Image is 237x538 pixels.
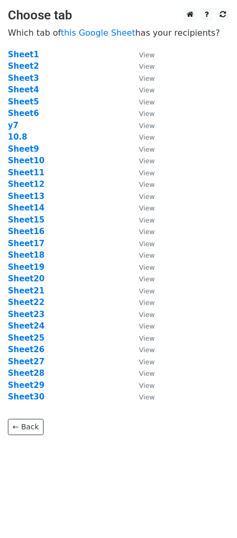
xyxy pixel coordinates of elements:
small: View [139,358,155,366]
small: View [139,86,155,94]
small: View [139,133,155,141]
small: View [139,157,155,165]
a: Sheet12 [8,180,45,189]
small: View [139,346,155,354]
a: View [128,227,155,236]
small: View [139,275,155,283]
a: Sheet2 [8,61,39,71]
a: Sheet4 [8,85,39,94]
a: View [128,192,155,201]
a: View [128,286,155,296]
a: Sheet5 [8,97,39,107]
a: View [128,368,155,378]
a: Sheet24 [8,321,45,331]
small: View [139,263,155,271]
a: Sheet6 [8,109,39,118]
h3: Choose tab [8,8,229,23]
a: View [128,109,155,118]
a: View [128,73,155,83]
small: View [139,193,155,201]
a: View [128,132,155,142]
a: View [128,381,155,390]
small: View [139,98,155,106]
a: View [128,215,155,225]
small: View [139,382,155,389]
small: View [139,311,155,319]
a: Sheet30 [8,392,45,402]
a: Sheet11 [8,168,45,177]
a: View [128,333,155,343]
a: Sheet19 [8,262,45,272]
a: View [128,97,155,107]
a: View [128,250,155,260]
p: Which tab of has your recipients? [8,27,229,38]
a: View [128,310,155,319]
a: View [128,61,155,71]
a: Sheet26 [8,345,45,354]
a: Sheet10 [8,156,45,165]
small: View [139,228,155,236]
a: Sheet23 [8,310,45,319]
a: Sheet27 [8,357,45,366]
a: View [128,392,155,402]
small: View [139,110,155,118]
a: View [128,121,155,130]
a: View [128,156,155,165]
small: View [139,122,155,130]
a: Sheet22 [8,298,45,307]
a: Sheet3 [8,73,39,83]
a: Sheet16 [8,227,45,236]
a: View [128,345,155,354]
small: View [139,287,155,295]
small: View [139,216,155,224]
a: Sheet18 [8,250,45,260]
a: Sheet17 [8,239,45,248]
a: Sheet25 [8,333,45,343]
a: Sheet9 [8,144,39,154]
a: View [128,180,155,189]
a: Sheet1 [8,50,39,59]
a: View [128,50,155,59]
a: View [128,168,155,177]
a: Sheet29 [8,381,45,390]
a: Sheet13 [8,192,45,201]
a: 10.8 [8,132,27,142]
a: View [128,321,155,331]
a: y7 [8,121,18,130]
a: View [128,144,155,154]
a: Sheet15 [8,215,45,225]
a: Sheet20 [8,274,45,283]
a: Sheet28 [8,368,45,378]
a: Sheet14 [8,203,45,213]
a: View [128,262,155,272]
small: View [139,251,155,259]
a: View [128,274,155,283]
a: Sheet21 [8,286,45,296]
a: ← Back [8,419,44,435]
small: View [139,62,155,70]
a: View [128,203,155,213]
a: View [128,239,155,248]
